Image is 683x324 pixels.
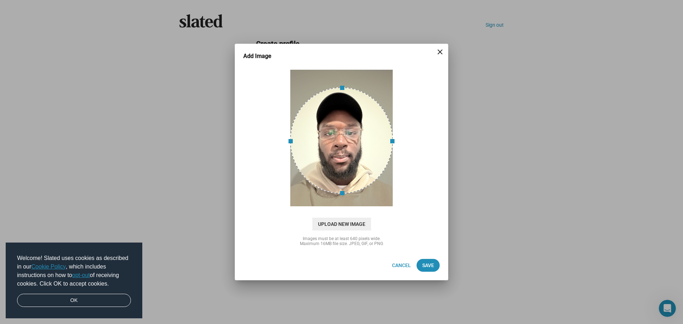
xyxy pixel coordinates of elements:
[436,48,444,56] mat-icon: close
[17,254,131,288] span: Welcome! Slated uses cookies as described in our , which includes instructions on how to of recei...
[31,264,66,270] a: Cookie Policy
[312,218,371,230] span: Upload New Image
[386,259,417,272] button: Cancel
[270,236,413,246] div: Images must be at least 640 pixels wide. Maximum 16MB file size. JPEG, GIF, or PNG
[72,272,90,278] a: opt-out
[243,52,281,60] h3: Add Image
[417,259,440,272] button: Save
[392,259,411,272] span: Cancel
[6,243,142,319] div: cookieconsent
[290,69,393,207] img: 87j7EKAAAABklEQVQDABwQKQYdrhrnAAAAAElFTkSuQmCC
[17,294,131,307] a: dismiss cookie message
[422,259,434,272] span: Save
